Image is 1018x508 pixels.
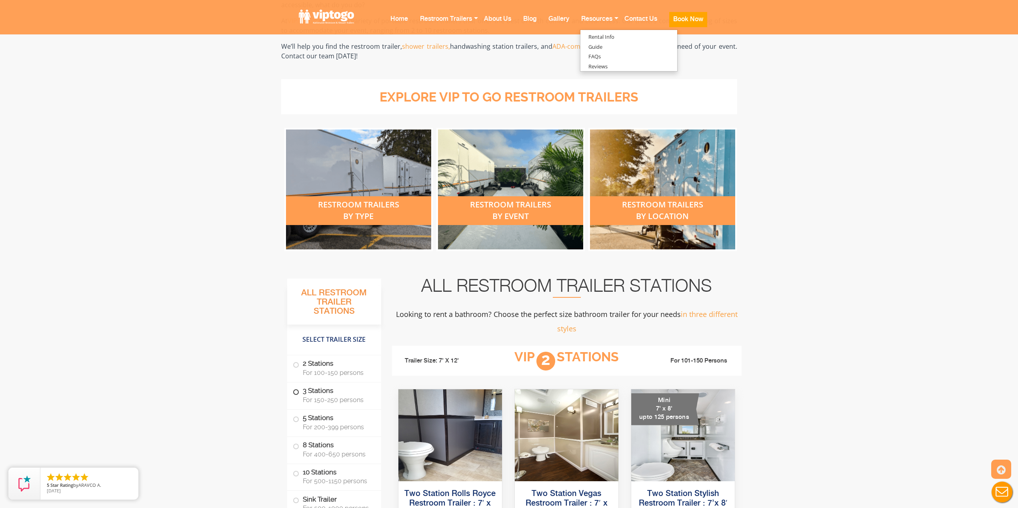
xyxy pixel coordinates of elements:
[46,472,56,482] li: 
[483,350,650,372] h3: VIP Stations
[293,410,376,434] label: 5 Stations
[590,196,735,225] div: restroom trailers by location
[303,369,372,377] span: For 100-150 persons
[402,42,450,51] a: shower trailers,
[414,8,478,40] a: Restroom Trailers
[47,482,49,488] span: 5
[63,472,72,482] li: 
[552,42,621,51] a: ADA-compliant trailers
[663,8,713,44] a: Book Now
[986,476,1018,508] button: Live Chat
[392,279,742,298] h2: All Restroom Trailer Stations
[618,8,663,40] a: Contact Us
[515,389,618,481] img: Side view of two station restroom trailer with separate doors for males and females
[303,396,372,404] span: For 150-250 persons
[287,286,381,325] h3: All Restroom Trailer Stations
[286,196,431,225] div: restroom trailers by type
[78,482,101,488] span: ARAVCO A.
[478,8,517,40] a: About Us
[281,42,737,61] p: We’ll help you find the restroom trailer, handwashing station trailers, and to fit the size and n...
[536,352,555,371] span: 2
[293,437,376,462] label: 8 Stations
[631,393,699,425] div: Mini 7' x 8' upto 125 persons
[292,90,726,104] h3: explore vip to go restroom trailers
[639,490,727,508] a: Two Station Stylish Restroom Trailer : 7’x 8′
[287,328,381,351] h4: Select Trailer Size
[71,472,81,482] li: 
[580,32,622,42] a: Rental Info
[650,357,736,365] li: For 101-150 Persons
[580,42,610,52] a: Guide
[580,52,609,62] a: FAQs
[50,482,73,488] span: Star Rating
[303,450,372,458] span: For 400-650 persons
[293,355,376,380] label: 2 Stations
[54,472,64,482] li: 
[580,62,616,72] a: Reviews
[293,382,376,407] label: 3 Stations
[631,389,735,481] img: A mini restroom trailer with two separate stations and separate doors for males and females
[80,472,89,482] li: 
[293,464,376,489] label: 10 Stations
[542,8,575,40] a: Gallery
[669,12,707,27] button: Book Now
[16,476,32,492] img: Review Rating
[575,8,618,40] a: Resources
[392,307,742,336] p: Looking to rent a bathroom? Choose the perfect size bathroom trailer for your needs
[384,8,414,40] a: Home
[47,488,61,494] span: [DATE]
[398,389,502,481] img: Side view of two station restroom trailer with separate doors for males and females
[47,483,132,488] span: by
[517,8,542,40] a: Blog
[398,350,483,373] li: Trailer Size: 7' X 12'
[303,477,372,485] span: For 500-1150 persons
[438,196,583,225] div: restroom trailers by event
[303,423,372,431] span: For 200-399 persons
